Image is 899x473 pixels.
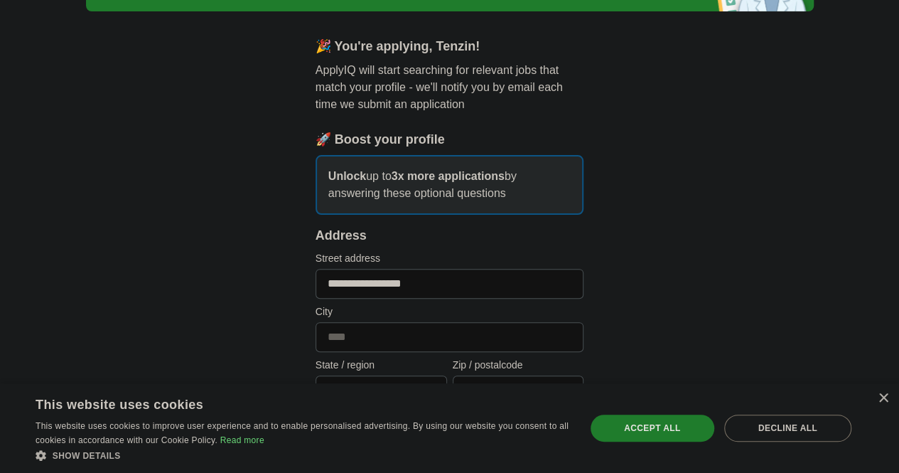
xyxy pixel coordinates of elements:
span: This website uses cookies to improve user experience and to enable personalised advertising. By u... [36,421,569,445]
div: Accept all [591,415,714,442]
label: City [316,304,584,319]
div: Close [878,393,888,404]
span: Show details [53,451,121,461]
label: State / region [316,358,447,373]
div: Address [316,226,584,245]
div: Decline all [724,415,851,442]
p: ApplyIQ will start searching for relevant jobs that match your profile - we'll notify you by emai... [316,62,584,113]
div: 🎉 You're applying , Tenzin ! [316,37,584,56]
label: Zip / postalcode [453,358,584,373]
strong: Unlock [328,170,366,182]
div: Show details [36,448,569,462]
label: Street address [316,251,584,266]
a: Read more, opens a new window [220,435,264,445]
div: This website uses cookies [36,392,534,413]
p: up to by answering these optional questions [316,155,584,215]
div: 🚀 Boost your profile [316,130,584,149]
strong: 3x more applications [392,170,505,182]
